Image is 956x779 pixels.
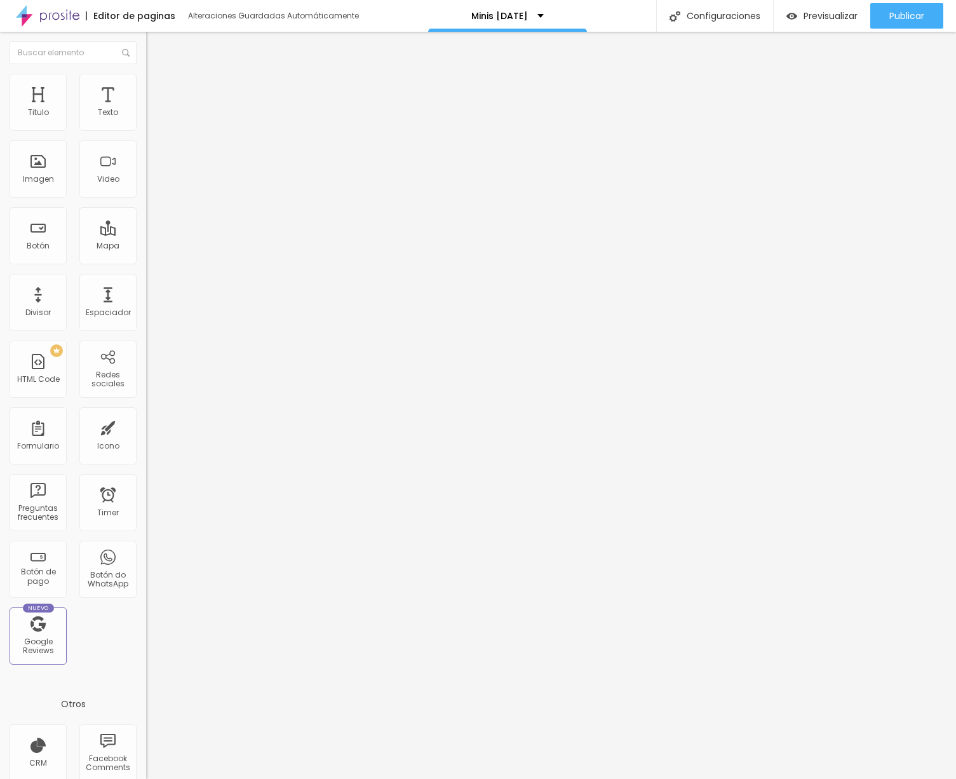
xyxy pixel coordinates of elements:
[97,442,119,450] div: Icono
[23,604,54,613] div: Nuevo
[17,442,59,450] div: Formulario
[13,504,63,522] div: Preguntas frecuentes
[25,308,51,317] div: Divisor
[97,241,119,250] div: Mapa
[804,11,858,21] span: Previsualizar
[97,508,119,517] div: Timer
[17,375,60,384] div: HTML Code
[23,175,54,184] div: Imagen
[188,12,359,20] div: Alteraciones Guardadas Automáticamente
[28,108,49,117] div: Titulo
[10,41,137,64] input: Buscar elemento
[786,11,797,22] img: view-1.svg
[870,3,943,29] button: Publicar
[774,3,870,29] button: Previsualizar
[98,108,118,117] div: Texto
[670,11,680,22] img: Icone
[471,11,528,20] p: Minis [DATE]
[83,754,133,773] div: Facebook Comments
[889,11,924,21] span: Publicar
[83,370,133,389] div: Redes sociales
[13,637,63,656] div: Google Reviews
[83,571,133,589] div: Botón do WhatsApp
[27,241,50,250] div: Botón
[146,32,956,779] iframe: Editor
[122,49,130,57] img: Icone
[86,308,131,317] div: Espaciador
[86,11,175,20] div: Editor de paginas
[97,175,119,184] div: Video
[29,759,47,768] div: CRM
[13,567,63,586] div: Botón de pago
